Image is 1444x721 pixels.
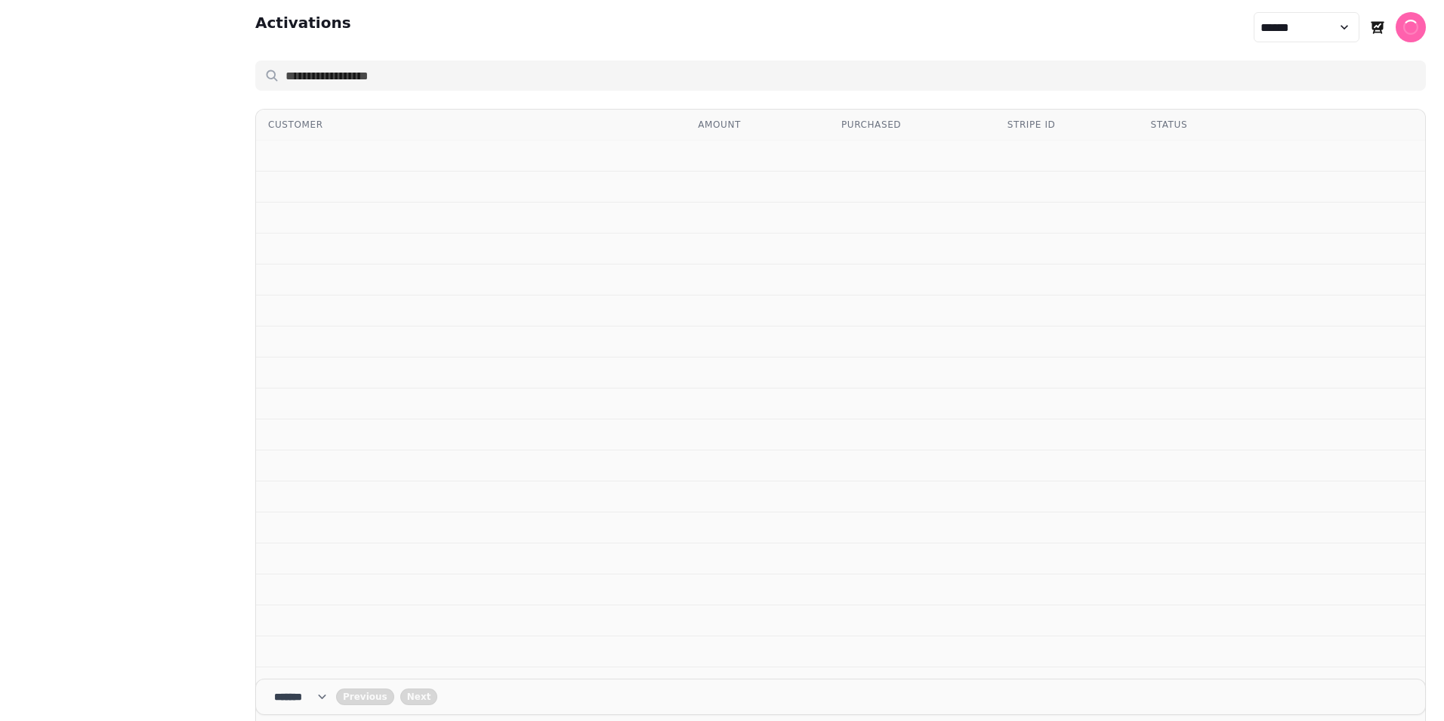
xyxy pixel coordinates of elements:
span: Previous [343,692,387,701]
div: Purchased [841,119,983,131]
div: Customer [268,119,674,131]
div: Stripe ID [1007,119,1127,131]
nav: Pagination [255,679,1426,715]
div: Status [1151,119,1270,131]
h2: Activations [255,12,351,42]
div: Amount [698,119,817,131]
button: next [400,689,438,705]
button: back [336,689,394,705]
span: Next [407,692,431,701]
